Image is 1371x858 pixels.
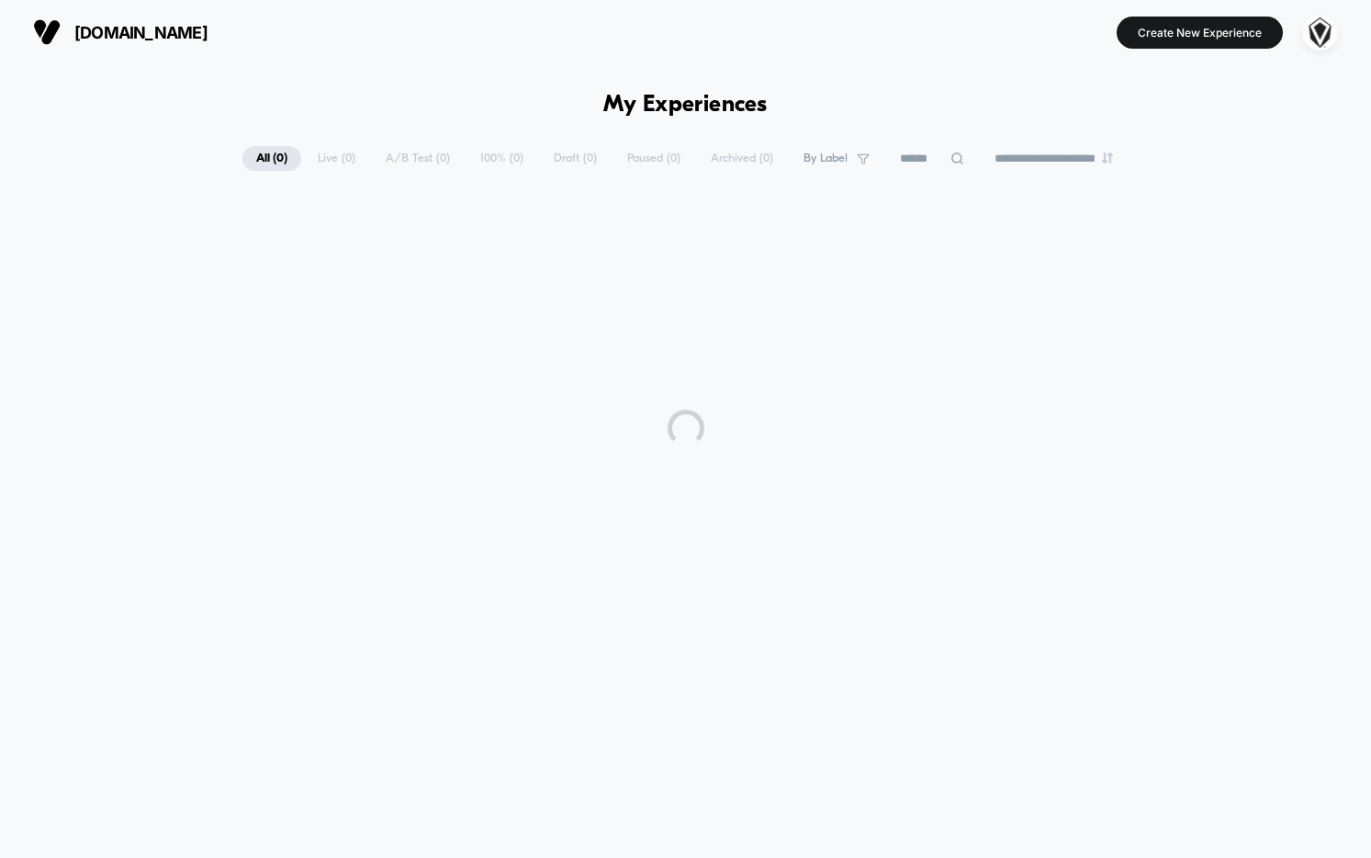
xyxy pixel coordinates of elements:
[803,152,848,165] span: By Label
[242,146,301,171] span: All ( 0 )
[1297,14,1343,51] button: ppic
[603,92,768,119] h1: My Experiences
[1102,152,1113,164] img: end
[33,18,61,46] img: Visually logo
[28,17,213,47] button: [DOMAIN_NAME]
[74,23,208,42] span: [DOMAIN_NAME]
[1302,15,1338,51] img: ppic
[1117,17,1283,49] button: Create New Experience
